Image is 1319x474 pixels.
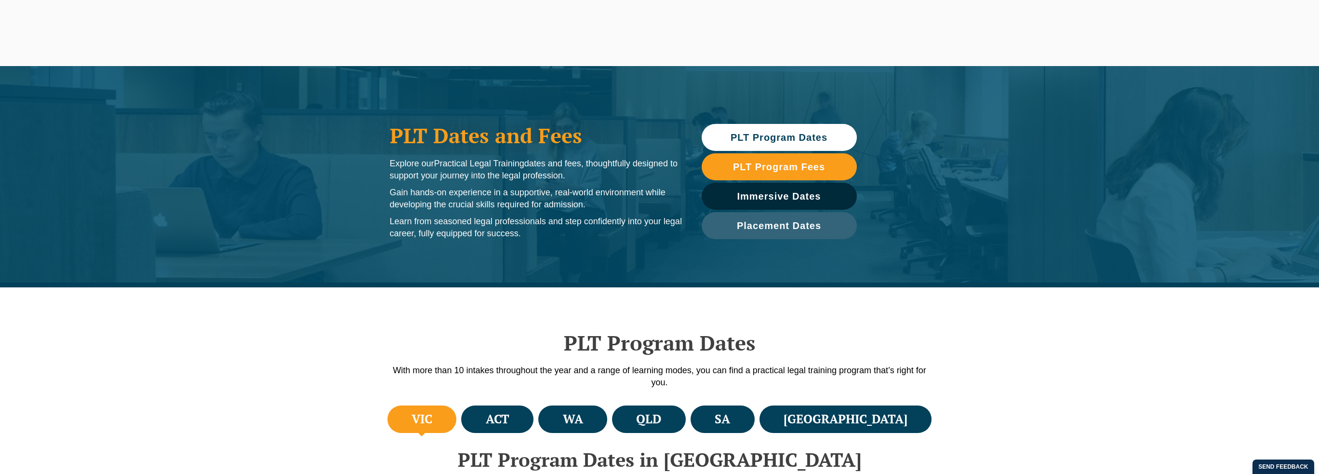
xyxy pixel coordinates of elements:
a: Immersive Dates [702,183,857,210]
h4: [GEOGRAPHIC_DATA] [784,411,907,427]
span: PLT Program Dates [731,133,827,142]
h4: QLD [636,411,661,427]
h4: WA [563,411,583,427]
h4: ACT [486,411,509,427]
h1: PLT Dates and Fees [390,123,682,148]
h2: PLT Program Dates [385,331,934,355]
h2: PLT Program Dates in [GEOGRAPHIC_DATA] [385,449,934,470]
h4: VIC [412,411,432,427]
p: With more than 10 intakes throughout the year and a range of learning modes, you can find a pract... [385,365,934,389]
span: Practical Legal Training [434,159,524,168]
a: PLT Program Fees [702,153,857,180]
a: Placement Dates [702,212,857,239]
span: Immersive Dates [737,191,821,201]
h4: SA [715,411,730,427]
a: PLT Program Dates [702,124,857,151]
span: Placement Dates [737,221,821,230]
p: Explore our dates and fees, thoughtfully designed to support your journey into the legal profession. [390,158,682,182]
p: Gain hands-on experience in a supportive, real-world environment while developing the crucial ski... [390,187,682,211]
p: Learn from seasoned legal professionals and step confidently into your legal career, fully equipp... [390,216,682,240]
span: PLT Program Fees [733,162,825,172]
